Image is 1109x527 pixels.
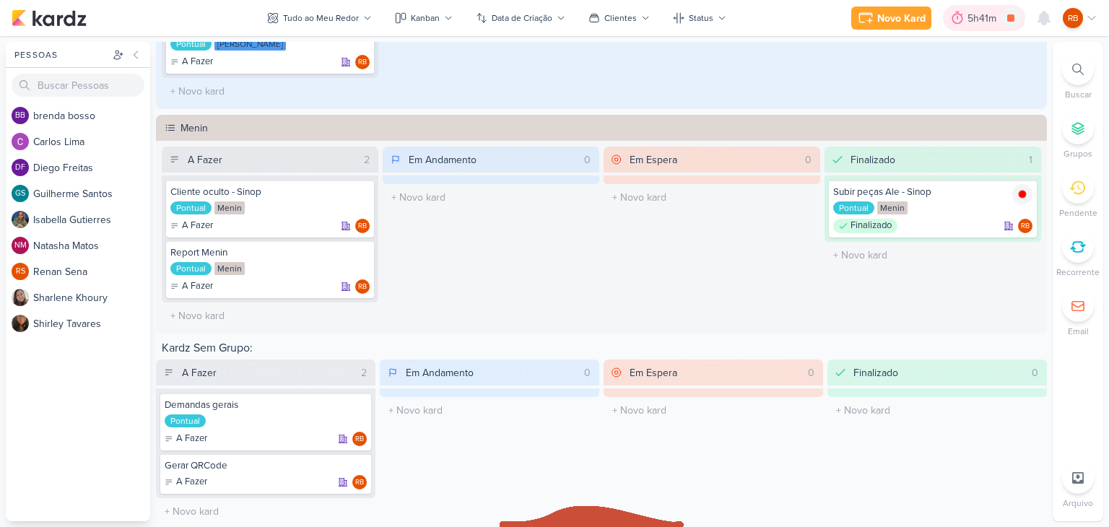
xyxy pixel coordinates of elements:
div: A Fazer [170,279,213,294]
p: Recorrente [1056,266,1100,279]
div: Report Menin [170,246,370,259]
input: + Novo kard [159,501,373,522]
div: 1 [1023,152,1038,167]
div: Diego Freitas [12,159,29,176]
p: RB [355,436,364,443]
p: A Fazer [182,219,213,233]
p: NM [14,242,27,250]
div: Pontual [170,201,212,214]
div: b r e n d a b o s s o [33,108,150,123]
div: Rogerio Bispo [1018,219,1032,233]
div: Pontual [165,414,206,427]
div: Rogerio Bispo [355,279,370,294]
div: Gerar QRCode [165,459,367,472]
input: + Novo kard [165,81,375,102]
button: Novo Kard [851,6,931,30]
div: Responsável: Rogerio Bispo [1018,219,1032,233]
p: RB [1068,12,1079,25]
div: Menin [181,121,1043,136]
div: Responsável: Rogerio Bispo [352,432,367,446]
div: Menin [214,262,245,275]
div: Em Espera [630,152,677,167]
div: Cliente oculto - Sinop [170,186,370,199]
div: Pontual [170,262,212,275]
p: Buscar [1065,88,1092,101]
div: A Fazer [188,152,222,167]
img: Sharlene Khoury [12,289,29,306]
img: Carlos Lima [12,133,29,150]
div: 0 [578,365,596,380]
div: Demandas gerais [165,398,367,411]
input: + Novo kard [830,400,1044,421]
input: + Novo kard [606,400,820,421]
p: Email [1068,325,1089,338]
p: DF [15,164,25,172]
p: RB [358,59,367,66]
div: 2 [355,365,373,380]
div: S h a r l e n e K h o u r y [33,290,150,305]
input: Buscar Pessoas [12,74,144,97]
p: GS [15,190,25,198]
div: Guilherme Santos [12,185,29,202]
div: Responsável: Rogerio Bispo [352,475,367,489]
div: Pontual [833,201,874,214]
div: Rogerio Bispo [1063,8,1083,28]
div: C a r l o s L i m a [33,134,150,149]
input: + Novo kard [606,187,817,208]
div: Rogerio Bispo [352,432,367,446]
div: R e n a n S e n a [33,264,150,279]
p: RS [16,268,25,276]
div: Em Andamento [409,152,477,167]
img: Isabella Gutierres [12,211,29,228]
div: A Fazer [165,475,207,489]
div: 5h41m [967,11,1001,26]
input: + Novo kard [165,305,375,326]
div: Rogerio Bispo [355,219,370,233]
div: A Fazer [182,365,217,380]
div: Responsável: Rogerio Bispo [355,279,370,294]
div: Finalizado [851,152,895,167]
p: A Fazer [182,279,213,294]
div: 0 [578,152,596,167]
input: + Novo kard [383,400,596,421]
div: Em Espera [630,365,677,380]
div: Menin [877,201,908,214]
p: bb [15,112,25,120]
div: 0 [799,152,817,167]
div: Finalizado [833,219,897,233]
div: 0 [802,365,820,380]
p: Grupos [1064,147,1092,160]
li: Ctrl + F [1053,53,1103,101]
div: Kardz Sem Grupo: [156,339,1047,360]
div: S h i r l e y T a v a r e s [33,316,150,331]
div: Finalizado [853,365,898,380]
div: [PERSON_NAME] [214,38,286,51]
div: I s a b e l l a G u t i e r r e s [33,212,150,227]
div: Rogerio Bispo [352,475,367,489]
p: Arquivo [1063,497,1093,510]
div: Pontual [170,38,212,51]
div: N a t a s h a M a t o s [33,238,150,253]
p: RB [358,284,367,291]
input: + Novo kard [386,187,596,208]
input: + Novo kard [827,245,1038,266]
div: A Fazer [170,219,213,233]
div: 0 [1026,365,1044,380]
div: Novo Kard [877,11,926,26]
img: kardz.app [12,9,87,27]
p: RB [355,479,364,487]
div: A Fazer [170,55,213,69]
div: Em Andamento [406,365,474,380]
p: A Fazer [176,432,207,446]
p: Finalizado [851,219,892,233]
div: Natasha Matos [12,237,29,254]
div: Menin [214,201,245,214]
p: RB [1021,223,1030,230]
p: Pendente [1059,206,1097,219]
p: A Fazer [176,475,207,489]
div: Responsável: Rogerio Bispo [355,219,370,233]
div: Renan Sena [12,263,29,280]
div: G u i l h e r m e S a n t o s [33,186,150,201]
div: 2 [358,152,375,167]
div: A Fazer [165,432,207,446]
